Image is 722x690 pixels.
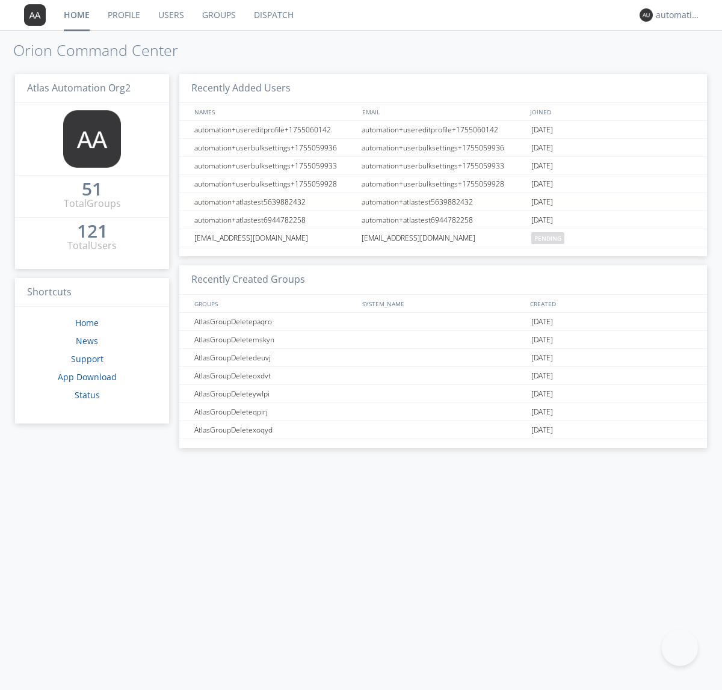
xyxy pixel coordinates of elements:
div: AtlasGroupDeleteqpirj [191,403,358,420]
a: App Download [58,371,117,383]
h3: Shortcuts [15,278,169,307]
a: Status [75,389,100,401]
div: SYSTEM_NAME [359,295,527,312]
a: 121 [77,225,108,239]
div: automation+atlastest5639882432 [359,193,528,211]
img: 373638.png [640,8,653,22]
div: automation+atlastest6944782258 [191,211,358,229]
div: GROUPS [191,295,356,312]
div: automation+atlastest5639882432 [191,193,358,211]
div: AtlasGroupDeletemskyn [191,331,358,348]
div: [EMAIL_ADDRESS][DOMAIN_NAME] [359,229,528,247]
div: 51 [82,183,102,195]
span: [DATE] [531,193,553,211]
span: [DATE] [531,385,553,403]
a: AtlasGroupDeletedeuvj[DATE] [179,349,707,367]
h3: Recently Created Groups [179,265,707,295]
a: AtlasGroupDeletexoqyd[DATE] [179,421,707,439]
img: 373638.png [63,110,121,168]
a: AtlasGroupDeleteqpirj[DATE] [179,403,707,421]
div: automation+userbulksettings+1755059936 [191,139,358,156]
a: automation+userbulksettings+1755059933automation+userbulksettings+1755059933[DATE] [179,157,707,175]
a: AtlasGroupDeletepaqro[DATE] [179,313,707,331]
iframe: Toggle Customer Support [662,630,698,666]
a: [EMAIL_ADDRESS][DOMAIN_NAME][EMAIL_ADDRESS][DOMAIN_NAME]pending [179,229,707,247]
a: News [76,335,98,347]
a: AtlasGroupDeletemskyn[DATE] [179,331,707,349]
span: [DATE] [531,331,553,349]
a: automation+usereditprofile+1755060142automation+usereditprofile+1755060142[DATE] [179,121,707,139]
span: [DATE] [531,349,553,367]
a: automation+userbulksettings+1755059936automation+userbulksettings+1755059936[DATE] [179,139,707,157]
a: AtlasGroupDeleteywlpi[DATE] [179,385,707,403]
span: [DATE] [531,175,553,193]
span: pending [531,232,564,244]
a: Home [75,317,99,328]
div: AtlasGroupDeletexoqyd [191,421,358,439]
span: [DATE] [531,211,553,229]
div: AtlasGroupDeleteywlpi [191,385,358,402]
h3: Recently Added Users [179,74,707,103]
span: [DATE] [531,421,553,439]
a: Support [71,353,103,365]
div: 121 [77,225,108,237]
span: Atlas Automation Org2 [27,81,131,94]
a: automation+userbulksettings+1755059928automation+userbulksettings+1755059928[DATE] [179,175,707,193]
span: [DATE] [531,121,553,139]
span: [DATE] [531,313,553,331]
a: automation+atlastest6944782258automation+atlastest6944782258[DATE] [179,211,707,229]
div: CREATED [527,295,696,312]
span: [DATE] [531,367,553,385]
div: Total Users [67,239,117,253]
div: [EMAIL_ADDRESS][DOMAIN_NAME] [191,229,358,247]
div: EMAIL [359,103,527,120]
span: [DATE] [531,403,553,421]
div: automation+userbulksettings+1755059936 [359,139,528,156]
div: JOINED [527,103,696,120]
div: automation+usereditprofile+1755060142 [191,121,358,138]
span: [DATE] [531,139,553,157]
div: NAMES [191,103,356,120]
span: [DATE] [531,157,553,175]
div: automation+userbulksettings+1755059933 [191,157,358,174]
a: 51 [82,183,102,197]
div: Total Groups [64,197,121,211]
div: AtlasGroupDeletepaqro [191,313,358,330]
div: AtlasGroupDeletedeuvj [191,349,358,366]
a: automation+atlastest5639882432automation+atlastest5639882432[DATE] [179,193,707,211]
div: automation+userbulksettings+1755059928 [359,175,528,193]
a: AtlasGroupDeleteoxdvt[DATE] [179,367,707,385]
div: automation+usereditprofile+1755060142 [359,121,528,138]
div: automation+atlastest6944782258 [359,211,528,229]
div: automation+atlas0032+org2 [656,9,701,21]
div: automation+userbulksettings+1755059928 [191,175,358,193]
div: AtlasGroupDeleteoxdvt [191,367,358,384]
img: 373638.png [24,4,46,26]
div: automation+userbulksettings+1755059933 [359,157,528,174]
